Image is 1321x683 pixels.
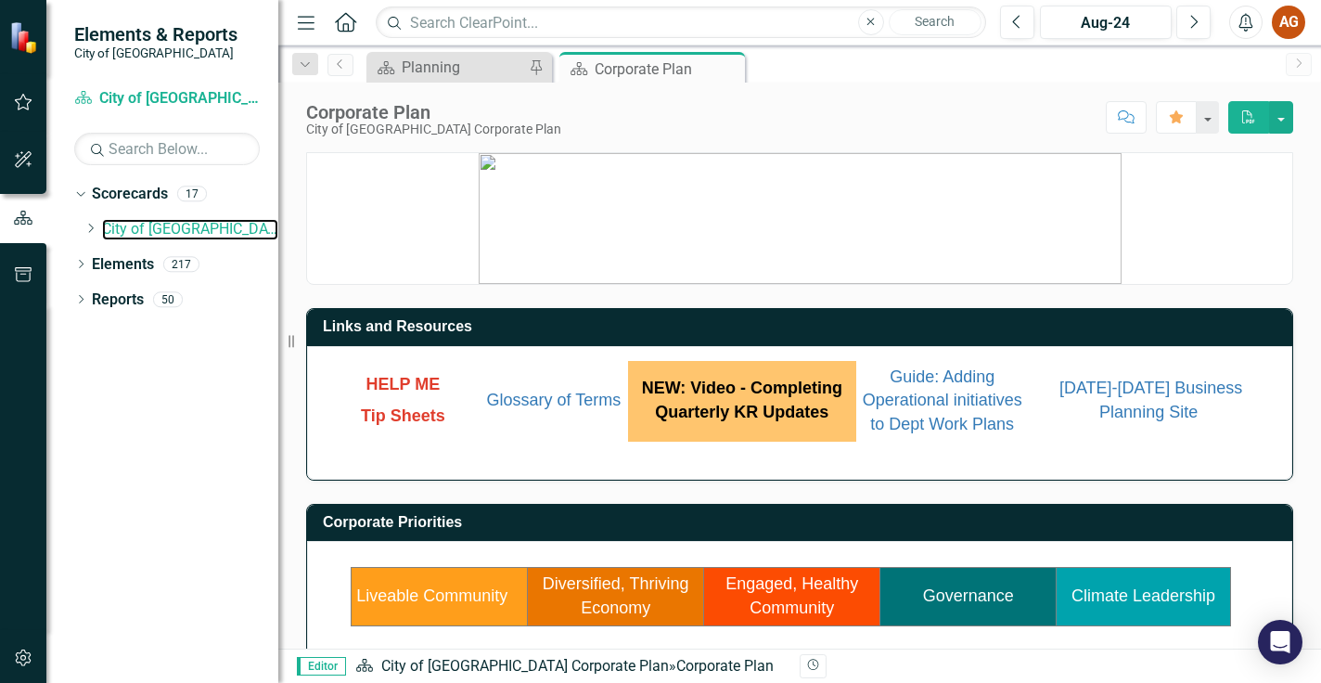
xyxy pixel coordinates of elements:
div: 217 [163,256,199,272]
button: AG [1272,6,1305,39]
a: HELP ME [366,378,441,393]
span: Search [915,14,955,29]
div: Corporate Plan [676,657,774,675]
input: Search ClearPoint... [376,6,986,39]
h3: Links and Resources [323,318,1283,335]
a: Scorecards [92,184,168,205]
a: Climate Leadership [1071,586,1215,605]
a: Glossary of Terms [487,391,622,409]
div: Planning [402,56,524,79]
span: Tip Sheets [361,406,445,425]
a: Engaged, Healthy Community [725,574,858,617]
div: Corporate Plan [595,58,740,81]
a: City of [GEOGRAPHIC_DATA] Corporate Plan [102,219,278,240]
div: 17 [177,187,207,202]
button: Search [889,9,981,35]
div: City of [GEOGRAPHIC_DATA] Corporate Plan [306,122,561,136]
h3: Corporate Priorities [323,514,1283,531]
button: Aug-24 [1040,6,1172,39]
a: Reports [92,290,144,311]
a: Governance [923,586,1014,605]
a: Elements [92,254,154,276]
span: Elements & Reports [74,23,237,45]
a: Liveable Community [356,586,507,605]
div: Aug-24 [1046,12,1165,34]
a: Planning [371,56,524,79]
a: Tip Sheets [361,409,445,424]
span: HELP ME [366,375,441,393]
img: ClearPoint Strategy [9,21,42,54]
a: Diversified, Thriving Economy [543,574,689,617]
div: 50 [153,291,183,307]
input: Search Below... [74,133,260,165]
a: [DATE]-[DATE] Business Planning Site [1059,379,1242,421]
a: City of [GEOGRAPHIC_DATA] Corporate Plan [74,88,260,110]
span: NEW: Video - Completing Quarterly KR Updates [642,379,842,421]
a: City of [GEOGRAPHIC_DATA] Corporate Plan [381,657,669,675]
small: City of [GEOGRAPHIC_DATA] [74,45,237,60]
span: Guide: Adding Operational initiatives to Dept Work Plans [863,367,1022,433]
span: Editor [297,657,346,676]
div: Open Intercom Messenger [1258,620,1302,664]
a: Guide: Adding Operational initiatives to Dept Work Plans [863,370,1022,432]
div: » [355,656,786,677]
div: Corporate Plan [306,102,561,122]
a: NEW: Video - Completing Quarterly KR Updates [642,381,842,420]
